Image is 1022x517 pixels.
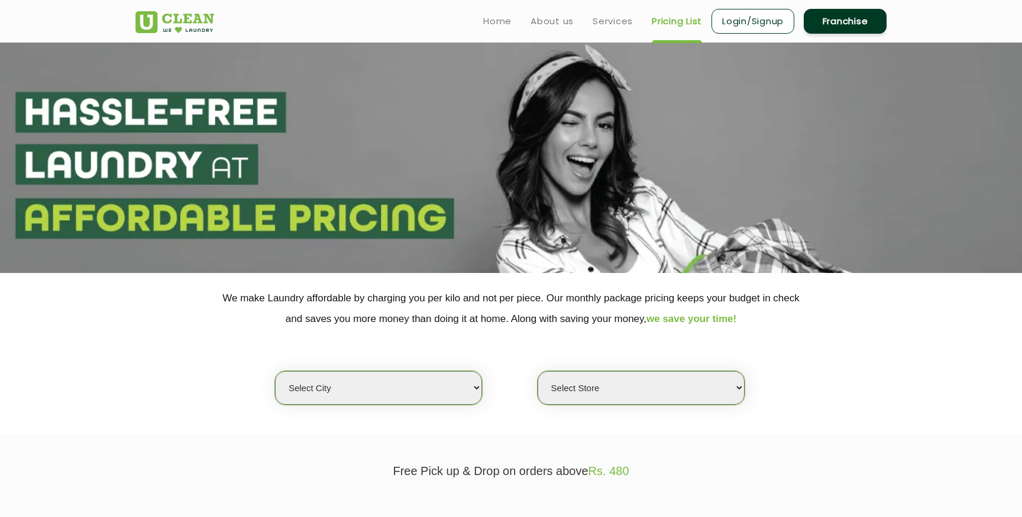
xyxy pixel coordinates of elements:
a: Franchise [804,9,887,34]
p: Free Pick up & Drop on orders above [135,464,887,478]
img: UClean Laundry and Dry Cleaning [135,11,214,33]
p: We make Laundry affordable by charging you per kilo and not per piece. Our monthly package pricin... [135,288,887,329]
a: Pricing List [652,14,702,28]
a: About us [531,14,574,28]
a: Login/Signup [711,9,794,34]
a: Services [593,14,633,28]
span: Rs. 480 [588,464,629,477]
a: Home [483,14,512,28]
span: we save your time! [646,313,736,324]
